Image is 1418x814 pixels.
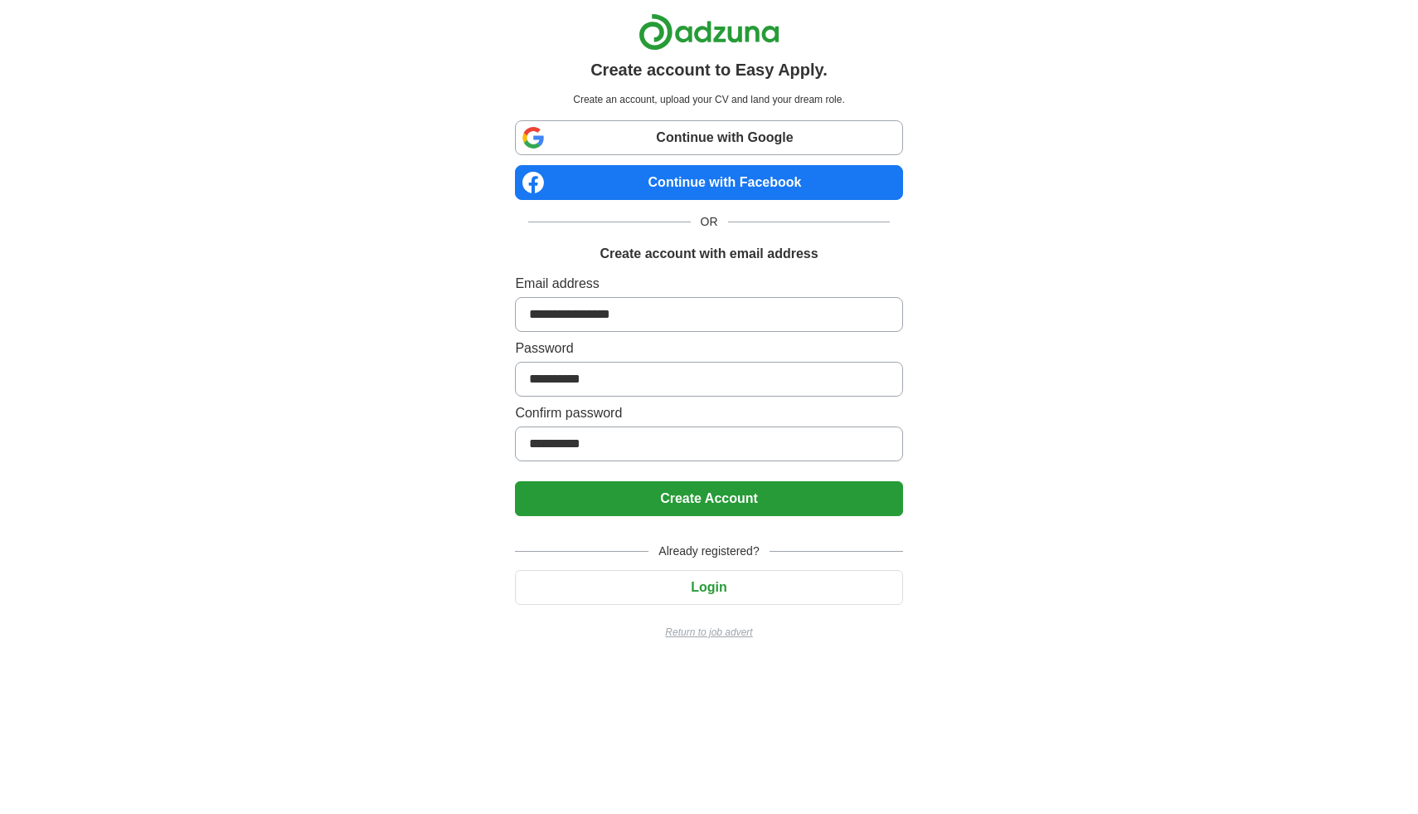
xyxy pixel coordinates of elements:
button: Create Account [515,481,902,516]
span: OR [691,213,728,231]
img: Adzuna logo [639,13,779,51]
label: Confirm password [515,403,902,423]
span: Already registered? [648,543,769,560]
label: Password [515,339,902,358]
a: Continue with Google [515,120,902,155]
a: Login [515,580,902,594]
a: Return to job advert [515,625,902,640]
h1: Create account with email address [600,244,818,264]
a: Continue with Facebook [515,165,902,200]
button: Login [515,570,902,605]
p: Create an account, upload your CV and land your dream role. [518,92,899,107]
label: Email address [515,274,902,294]
h1: Create account to Easy Apply. [590,57,828,82]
